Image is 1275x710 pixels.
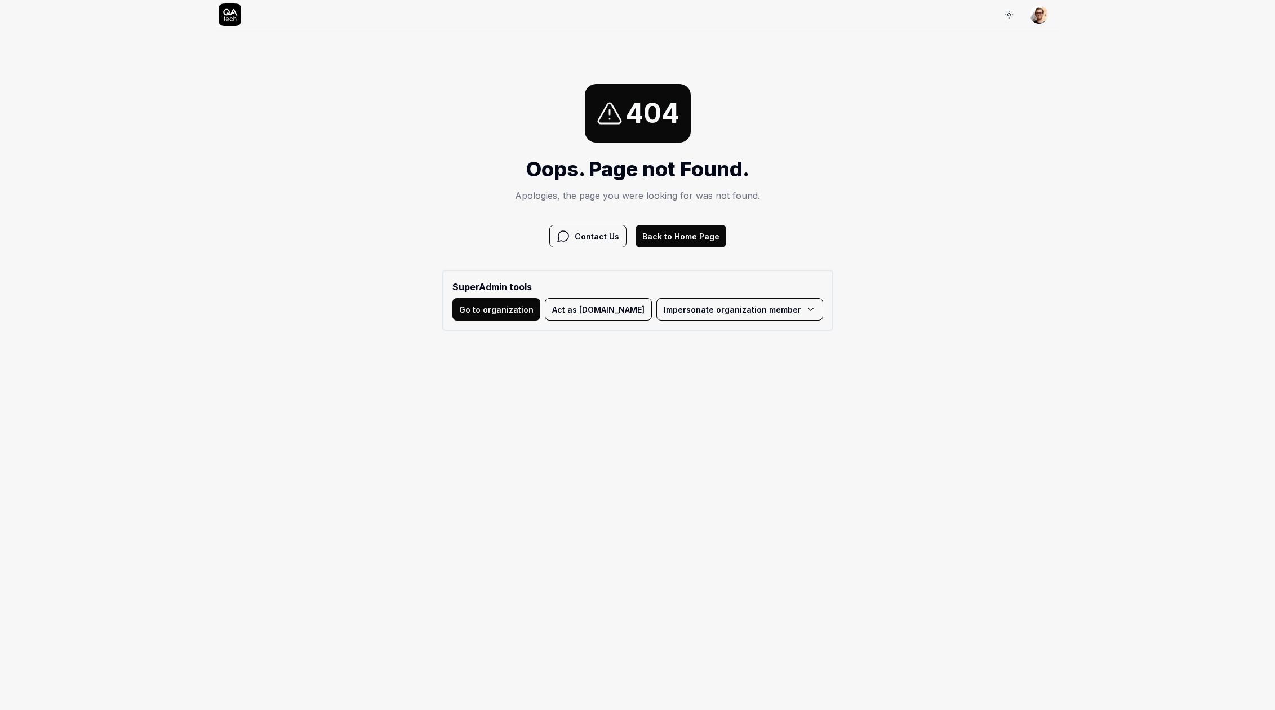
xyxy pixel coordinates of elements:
button: Contact Us [549,225,627,247]
h1: Oops. Page not Found. [442,154,833,184]
button: Back to Home Page [636,225,726,247]
button: Act as [DOMAIN_NAME] [545,298,652,321]
button: Go to organization [452,298,540,321]
p: Apologies, the page you were looking for was not found. [442,189,833,202]
button: Impersonate organization member [656,298,823,321]
b: SuperAdmin tools [452,280,823,294]
img: 704fe57e-bae9-4a0d-8bcb-c4203d9f0bb2.jpeg [1030,6,1048,24]
span: 404 [625,93,679,134]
